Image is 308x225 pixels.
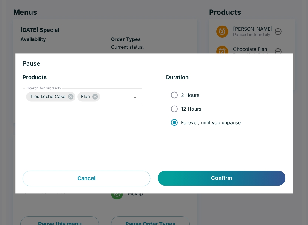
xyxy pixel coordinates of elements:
button: Open [131,93,140,102]
span: 2 Hours [181,92,199,98]
span: 12 Hours [181,106,201,112]
div: Flan [77,92,100,102]
button: Cancel [23,171,150,186]
h3: Pause [23,61,285,67]
div: Tres Leche Cake [26,92,75,102]
button: Confirm [158,171,285,186]
h5: Duration [166,74,285,81]
label: Search for products [27,86,61,91]
span: Flan [77,93,94,100]
span: Forever, until you unpause [181,119,241,125]
h5: Products [23,74,142,81]
span: Tres Leche Cake [26,93,69,100]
